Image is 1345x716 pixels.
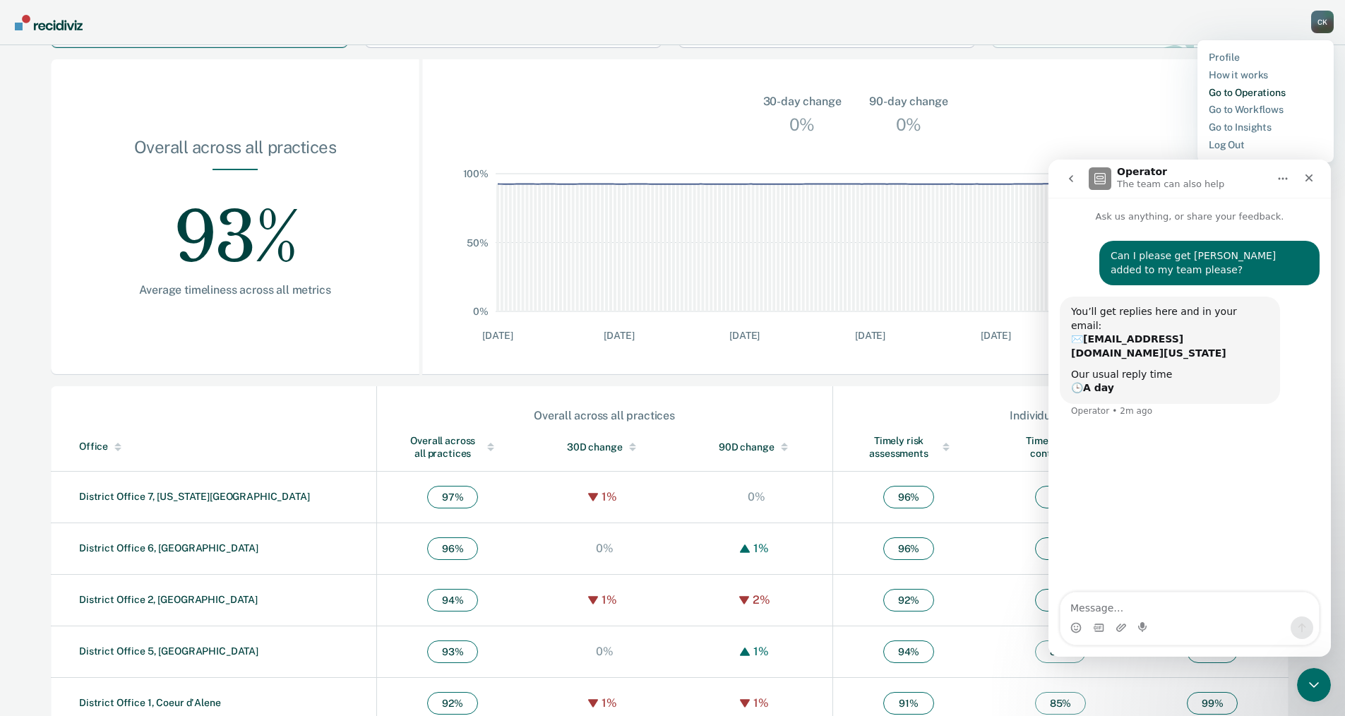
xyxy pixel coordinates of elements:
[749,593,774,607] div: 2%
[482,330,513,341] text: [DATE]
[750,696,772,710] div: 1%
[1035,486,1086,508] span: 96 %
[883,486,934,508] span: 96 %
[1311,11,1334,33] div: C K
[1311,11,1334,33] button: Profile dropdown button
[598,490,621,503] div: 1%
[427,486,478,508] span: 97 %
[1012,434,1108,460] div: Timely F2F contacts
[592,542,617,555] div: 0%
[1035,589,1086,611] span: 90 %
[981,330,1011,341] text: [DATE]
[763,93,842,110] div: 30-day change
[750,645,772,658] div: 1%
[557,441,652,453] div: 30D change
[1209,139,1322,151] a: Log Out
[883,537,934,560] span: 96 %
[750,542,772,555] div: 1%
[1209,69,1322,81] a: How it works
[96,137,374,169] div: Overall across all practices
[1035,537,1086,560] span: 92 %
[79,645,258,657] a: District Office 5, [GEOGRAPHIC_DATA]
[892,110,925,138] div: 0%
[79,697,221,708] a: District Office 1, Coeur d'Alene
[1035,640,1086,663] span: 86 %
[834,409,1288,422] div: Individual practices
[604,330,634,341] text: [DATE]
[427,692,478,715] span: 92 %
[861,434,957,460] div: Timely risk assessments
[744,490,769,503] div: 0%
[79,594,258,605] a: District Office 2, [GEOGRAPHIC_DATA]
[378,409,832,422] div: Overall across all practices
[1209,104,1322,116] a: Go to Workflows
[15,15,83,30] img: Recidiviz
[427,640,478,663] span: 93 %
[709,441,804,453] div: 90D change
[1297,668,1331,702] iframe: Intercom live chat
[1209,87,1322,99] a: Go to Operations
[883,589,934,611] span: 92 %
[883,640,934,663] span: 94 %
[984,423,1136,472] th: Toggle SortBy
[1209,121,1322,133] a: Go to Insights
[1048,160,1331,657] iframe: Intercom live chat
[786,110,818,138] div: 0%
[869,93,948,110] div: 90-day change
[598,696,621,710] div: 1%
[96,283,374,297] div: Average timeliness across all metrics
[1187,692,1238,715] span: 99 %
[1035,692,1086,715] span: 85 %
[883,692,934,715] span: 91 %
[681,423,832,472] th: Toggle SortBy
[427,589,478,611] span: 94 %
[96,170,374,283] div: 93%
[529,423,681,472] th: Toggle SortBy
[79,441,371,453] div: Office
[598,593,621,607] div: 1%
[376,423,528,472] th: Toggle SortBy
[855,330,885,341] text: [DATE]
[592,645,617,658] div: 0%
[79,542,258,554] a: District Office 6, [GEOGRAPHIC_DATA]
[729,330,760,341] text: [DATE]
[427,537,478,560] span: 96 %
[51,423,376,472] th: Toggle SortBy
[405,434,501,460] div: Overall across all practices
[1209,52,1322,64] a: Profile
[832,423,984,472] th: Toggle SortBy
[79,491,310,502] a: District Office 7, [US_STATE][GEOGRAPHIC_DATA]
